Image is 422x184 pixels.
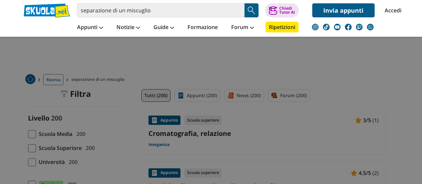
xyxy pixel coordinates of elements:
[323,24,330,30] img: tiktok
[266,22,299,32] a: Ripetizioni
[186,22,220,34] a: Formazione
[152,22,176,34] a: Guide
[279,6,295,14] div: Chiedi Tutor AI
[356,24,363,30] img: twitch
[245,3,259,17] button: Search Button
[385,3,399,17] a: Accedi
[334,24,341,30] img: youtube
[115,22,142,34] a: Notizie
[312,3,375,17] a: Invia appunti
[265,3,299,17] button: ChiediTutor AI
[230,22,256,34] a: Forum
[367,24,374,30] img: WhatsApp
[247,5,257,15] img: Cerca appunti, riassunti o versioni
[77,3,245,17] input: Cerca appunti, riassunti o versioni
[312,24,319,30] img: instagram
[75,22,105,34] a: Appunti
[345,24,352,30] img: facebook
